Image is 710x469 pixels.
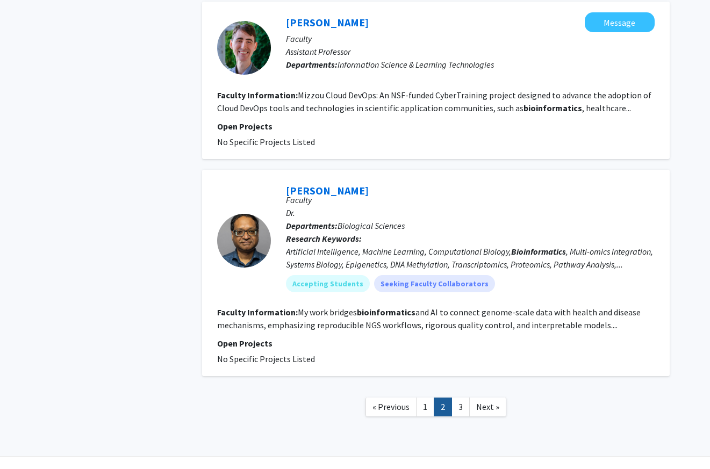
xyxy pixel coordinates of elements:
a: [PERSON_NAME] [286,184,369,197]
button: Message Noah Glaser [585,12,655,32]
div: Artificial Intelligence, Machine Learning, Computational Biology, , Multi-omics Integration, Syst... [286,245,655,271]
b: Faculty Information: [217,90,298,100]
p: Open Projects [217,120,655,133]
a: [PERSON_NAME] [286,16,369,29]
b: Bioinformatics [511,246,566,257]
b: bioinformatics [523,103,582,113]
span: No Specific Projects Listed [217,353,315,364]
p: Dr. [286,206,655,219]
b: bioinformatics [357,307,415,318]
a: 1 [416,398,434,416]
a: 3 [451,398,470,416]
b: Faculty Information: [217,307,298,318]
span: Biological Sciences [338,220,405,231]
b: Departments: [286,59,338,70]
mat-chip: Accepting Students [286,275,370,292]
fg-read-more: Mizzou Cloud DevOps: An NSF-funded CyberTraining project designed to advance the adoption of Clou... [217,90,651,113]
iframe: Chat [8,421,46,461]
p: Assistant Professor [286,45,655,58]
span: « Previous [372,401,410,412]
fg-read-more: My work bridges and AI to connect genome-scale data with health and disease mechanisms, emphasizi... [217,307,641,330]
mat-chip: Seeking Faculty Collaborators [374,275,495,292]
p: Faculty [286,32,655,45]
span: No Specific Projects Listed [217,136,315,147]
a: 2 [434,398,452,416]
b: Research Keywords: [286,233,362,244]
b: Departments: [286,220,338,231]
a: Previous [365,398,417,416]
p: Faculty [286,193,655,206]
nav: Page navigation [202,387,670,430]
span: Next » [476,401,499,412]
p: Open Projects [217,337,655,350]
span: Information Science & Learning Technologies [338,59,494,70]
a: Next [469,398,506,416]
